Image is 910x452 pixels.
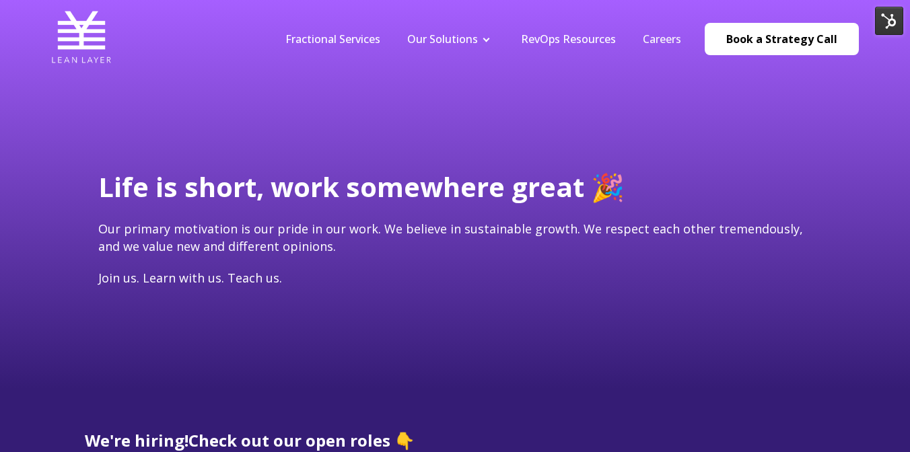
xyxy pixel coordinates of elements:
[98,270,282,286] span: Join us. Learn with us. Teach us.
[521,32,616,46] a: RevOps Resources
[98,221,803,254] span: Our primary motivation is our pride in our work. We believe in sustainable growth. We respect eac...
[51,7,112,67] img: Lean Layer Logo
[705,23,859,55] a: Book a Strategy Call
[407,32,478,46] a: Our Solutions
[285,32,380,46] a: Fractional Services
[272,32,695,46] div: Navigation Menu
[98,168,625,205] span: Life is short, work somewhere great 🎉
[188,429,415,451] span: Check out our open roles 👇
[643,32,681,46] a: Careers
[85,429,188,451] span: We're hiring!
[875,7,903,35] img: HubSpot Tools Menu Toggle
